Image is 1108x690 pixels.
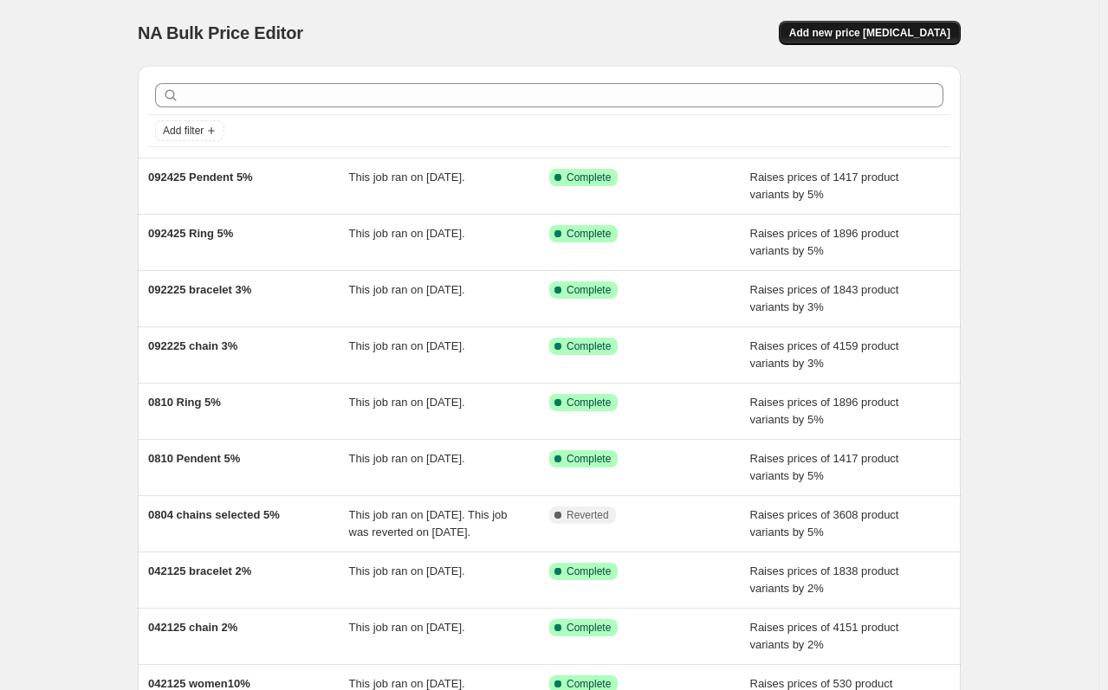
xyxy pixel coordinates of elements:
[750,171,899,201] span: Raises prices of 1417 product variants by 5%
[567,508,609,522] span: Reverted
[148,283,251,296] span: 092225 bracelet 3%
[155,120,224,141] button: Add filter
[567,452,611,466] span: Complete
[349,171,465,184] span: This job ran on [DATE].
[148,339,237,352] span: 092225 chain 3%
[349,452,465,465] span: This job ran on [DATE].
[349,227,465,240] span: This job ran on [DATE].
[148,452,240,465] span: 0810 Pendent 5%
[567,564,611,578] span: Complete
[567,171,611,184] span: Complete
[148,621,237,634] span: 042125 chain 2%
[349,564,465,577] span: This job ran on [DATE].
[163,124,204,138] span: Add filter
[148,171,253,184] span: 092425 Pendent 5%
[567,621,611,635] span: Complete
[349,396,465,409] span: This job ran on [DATE].
[567,283,611,297] span: Complete
[567,339,611,353] span: Complete
[750,452,899,482] span: Raises prices of 1417 product variants by 5%
[567,396,611,409] span: Complete
[750,227,899,257] span: Raises prices of 1896 product variants by 5%
[349,339,465,352] span: This job ran on [DATE].
[750,621,899,651] span: Raises prices of 4151 product variants by 2%
[349,508,508,538] span: This job ran on [DATE]. This job was reverted on [DATE].
[750,564,899,595] span: Raises prices of 1838 product variants by 2%
[138,23,303,42] span: NA Bulk Price Editor
[750,339,899,370] span: Raises prices of 4159 product variants by 3%
[349,677,465,690] span: This job ran on [DATE].
[148,396,221,409] span: 0810 Ring 5%
[349,283,465,296] span: This job ran on [DATE].
[148,227,233,240] span: 092425 Ring 5%
[779,21,961,45] button: Add new price [MEDICAL_DATA]
[750,396,899,426] span: Raises prices of 1896 product variants by 5%
[567,227,611,241] span: Complete
[148,508,280,521] span: 0804 chains selected 5%
[148,677,250,690] span: 042125 women10%
[789,26,950,40] span: Add new price [MEDICAL_DATA]
[349,621,465,634] span: This job ran on [DATE].
[750,283,899,313] span: Raises prices of 1843 product variants by 3%
[148,564,251,577] span: 042125 bracelet 2%
[750,508,899,538] span: Raises prices of 3608 product variants by 5%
